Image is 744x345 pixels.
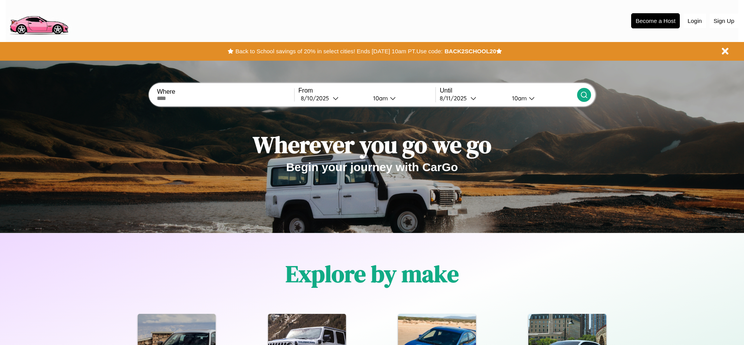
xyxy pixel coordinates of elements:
button: Become a Host [631,13,680,28]
button: Sign Up [710,14,738,28]
div: 10am [369,95,390,102]
button: 10am [506,94,577,102]
label: Until [440,87,577,94]
button: 8/10/2025 [298,94,367,102]
div: 10am [508,95,529,102]
div: 8 / 10 / 2025 [301,95,333,102]
button: Back to School savings of 20% in select cities! Ends [DATE] 10am PT.Use code: [233,46,444,57]
img: logo [6,4,72,37]
div: 8 / 11 / 2025 [440,95,470,102]
button: Login [684,14,706,28]
label: Where [157,88,294,95]
h1: Explore by make [286,258,459,290]
button: 10am [367,94,435,102]
b: BACK2SCHOOL20 [444,48,496,54]
label: From [298,87,435,94]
